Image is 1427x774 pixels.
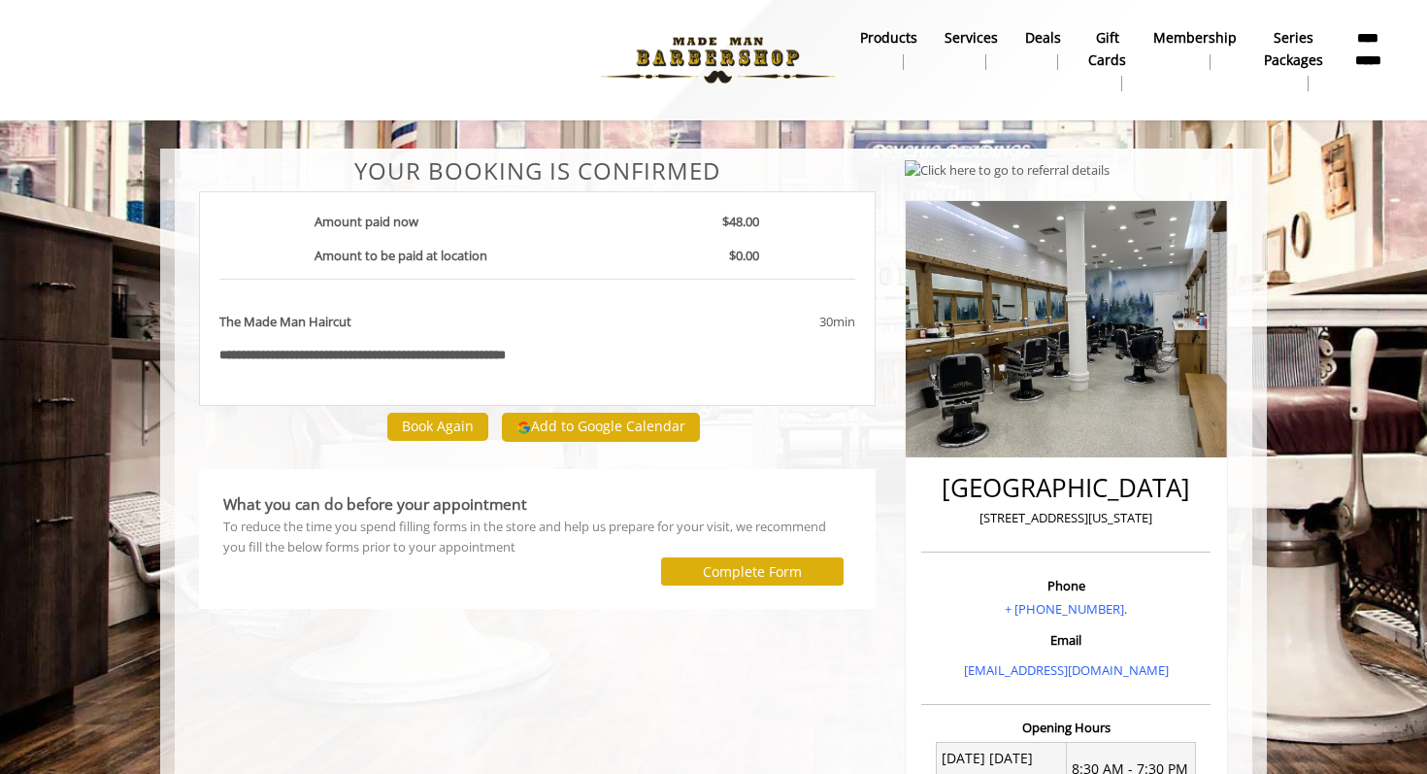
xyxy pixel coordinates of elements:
[1005,600,1127,618] a: + [PHONE_NUMBER].
[860,27,917,49] b: products
[502,413,700,442] button: Add to Google Calendar
[703,564,802,580] label: Complete Form
[1250,24,1337,96] a: Series packagesSeries packages
[315,213,418,230] b: Amount paid now
[926,474,1206,502] h2: [GEOGRAPHIC_DATA]
[223,493,527,515] b: What you can do before your appointment
[1153,27,1237,49] b: Membership
[905,160,1110,181] img: Click here to go to referral details
[846,24,931,75] a: Productsproducts
[1012,24,1075,75] a: DealsDeals
[199,158,876,184] center: Your Booking is confirmed
[661,557,844,586] button: Complete Form
[1088,27,1126,71] b: gift cards
[964,661,1169,679] a: [EMAIL_ADDRESS][DOMAIN_NAME]
[926,508,1206,528] p: [STREET_ADDRESS][US_STATE]
[1075,24,1140,96] a: Gift cardsgift cards
[926,579,1206,592] h3: Phone
[315,247,487,264] b: Amount to be paid at location
[1264,27,1323,71] b: Series packages
[223,517,851,557] div: To reduce the time you spend filling forms in the store and help us prepare for your visit, we re...
[931,24,1012,75] a: ServicesServices
[1025,27,1061,49] b: Deals
[662,312,854,332] div: 30min
[722,213,759,230] b: $48.00
[219,312,351,332] b: The Made Man Haircut
[945,27,998,49] b: Services
[584,7,851,114] img: Made Man Barbershop logo
[729,247,759,264] b: $0.00
[387,413,488,441] button: Book Again
[921,721,1211,734] h3: Opening Hours
[1140,24,1250,75] a: MembershipMembership
[926,633,1206,647] h3: Email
